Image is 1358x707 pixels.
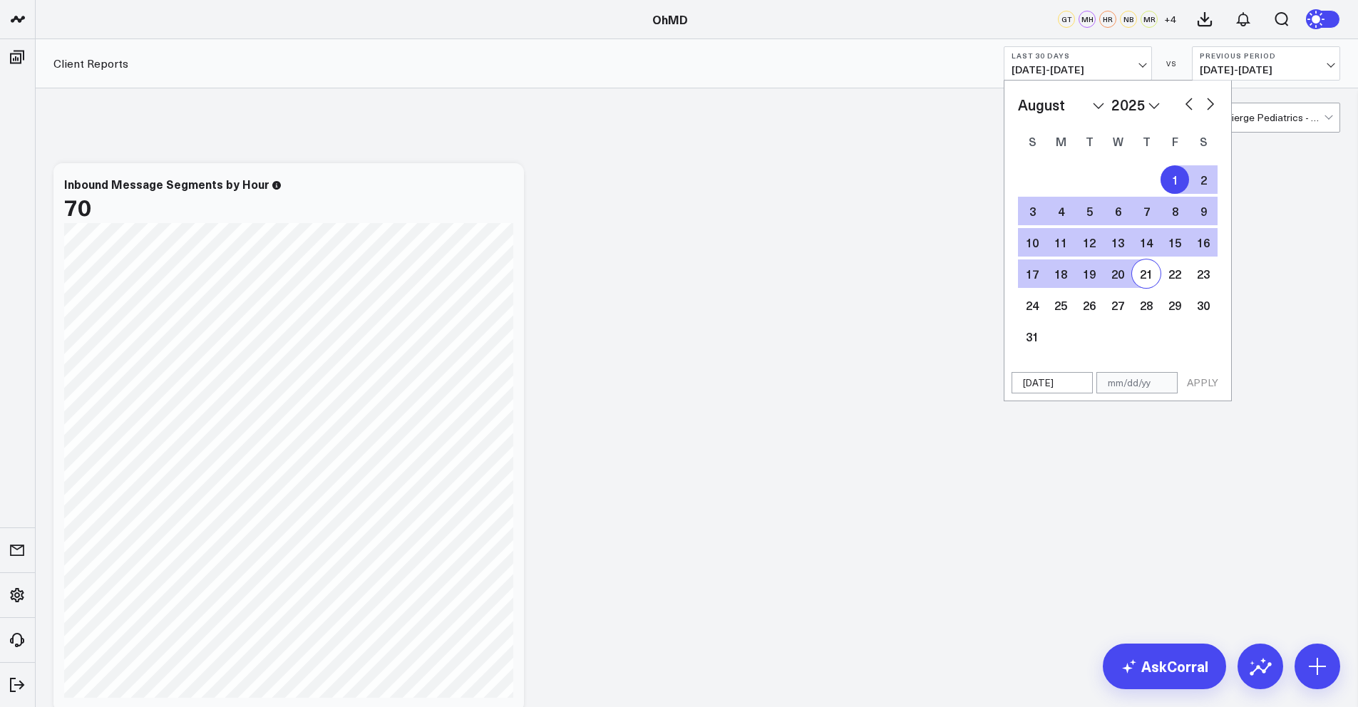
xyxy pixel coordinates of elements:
[1004,46,1152,81] button: Last 30 Days[DATE]-[DATE]
[1012,64,1144,76] span: [DATE] - [DATE]
[1159,59,1185,68] div: VS
[652,11,688,27] a: OhMD
[1132,130,1161,153] div: Thursday
[1161,11,1178,28] button: +4
[1164,14,1176,24] span: + 4
[1181,372,1224,393] button: APPLY
[1104,130,1132,153] div: Wednesday
[1192,46,1340,81] button: Previous Period[DATE]-[DATE]
[1189,130,1218,153] div: Saturday
[1099,11,1116,28] div: HR
[1120,11,1137,28] div: NB
[1012,51,1144,60] b: Last 30 Days
[1141,11,1158,28] div: MR
[64,176,269,192] div: Inbound Message Segments by Hour
[1018,130,1046,153] div: Sunday
[1058,11,1075,28] div: GT
[1079,11,1096,28] div: MH
[1161,130,1189,153] div: Friday
[1200,51,1332,60] b: Previous Period
[1012,372,1093,393] input: mm/dd/yy
[1075,130,1104,153] div: Tuesday
[1046,130,1075,153] div: Monday
[1103,644,1226,689] a: AskCorral
[1096,372,1178,393] input: mm/dd/yy
[64,194,91,220] div: 70
[53,56,128,71] a: Client Reports
[1200,64,1332,76] span: [DATE] - [DATE]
